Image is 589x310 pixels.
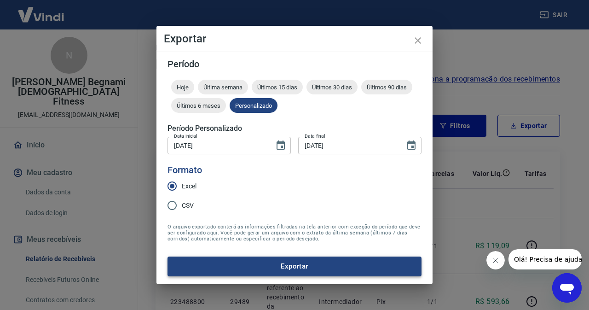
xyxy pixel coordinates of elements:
[402,136,421,155] button: Choose date, selected date is 18 de ago de 2025
[198,80,248,94] div: Última semana
[508,249,582,269] iframe: Mensagem da empresa
[252,80,303,94] div: Últimos 15 dias
[361,84,412,91] span: Últimos 90 dias
[407,29,429,52] button: close
[167,257,422,276] button: Exportar
[174,133,197,140] label: Data inicial
[182,181,196,191] span: Excel
[306,80,358,94] div: Últimos 30 dias
[361,80,412,94] div: Últimos 90 dias
[552,273,582,303] iframe: Botão para abrir a janela de mensagens
[167,59,422,69] h5: Período
[171,80,194,94] div: Hoje
[171,84,194,91] span: Hoje
[305,133,325,140] label: Data final
[164,33,425,44] h4: Exportar
[271,136,290,155] button: Choose date, selected date is 12 de ago de 2025
[167,124,422,133] h5: Período Personalizado
[182,201,194,211] span: CSV
[306,84,358,91] span: Últimos 30 dias
[6,6,77,14] span: Olá! Precisa de ajuda?
[298,137,398,154] input: DD/MM/YYYY
[167,224,422,242] span: O arquivo exportado conterá as informações filtradas na tela anterior com exceção do período que ...
[252,84,303,91] span: Últimos 15 dias
[230,102,277,109] span: Personalizado
[167,137,268,154] input: DD/MM/YYYY
[230,98,277,113] div: Personalizado
[171,102,226,109] span: Últimos 6 meses
[171,98,226,113] div: Últimos 6 meses
[486,251,505,269] iframe: Fechar mensagem
[167,164,202,177] legend: Formato
[198,84,248,91] span: Última semana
